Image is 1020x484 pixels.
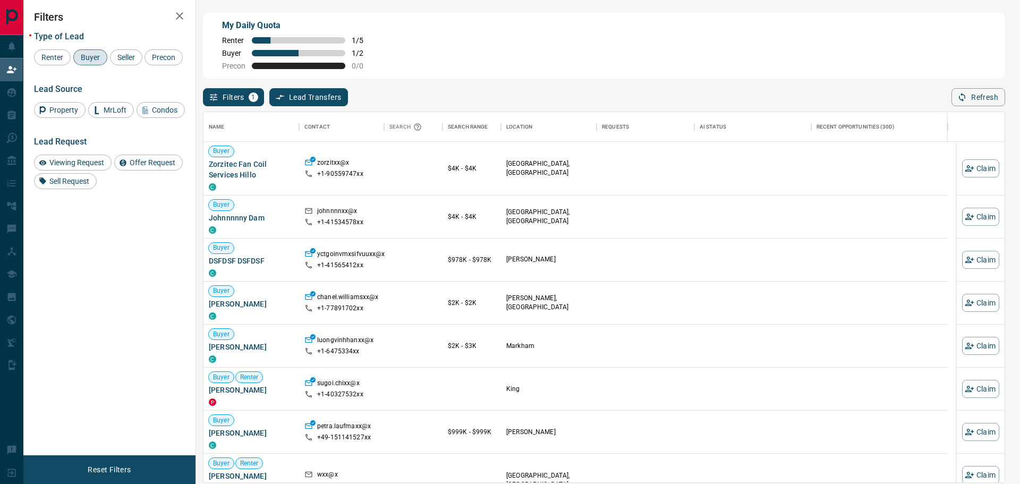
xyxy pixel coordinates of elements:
p: [GEOGRAPHIC_DATA], [GEOGRAPHIC_DATA] [506,159,591,177]
p: $978K - $978K [448,255,496,265]
div: Location [506,112,532,142]
span: MrLoft [100,106,130,114]
button: Claim [962,159,999,177]
div: condos.ca [209,183,216,191]
div: Search [389,112,424,142]
p: +1- 40327532xx [317,390,363,399]
span: Property [46,106,82,114]
button: Claim [962,251,999,269]
span: Lead Source [34,84,82,94]
div: Search Range [443,112,501,142]
p: King [506,385,591,394]
span: Johnnnnny Dam [209,213,294,223]
div: MrLoft [88,102,134,118]
button: Refresh [951,88,1005,106]
div: Requests [602,112,629,142]
div: Sell Request [34,173,97,189]
span: Zorzitec Fan Coil Services Hillo [209,159,294,180]
p: luongvinhhanxx@x [317,336,373,347]
div: Viewing Request [34,155,112,171]
span: Renter [236,373,263,382]
button: Claim [962,337,999,355]
p: wxx@x [317,470,338,481]
div: Name [203,112,299,142]
div: Condos [137,102,185,118]
span: Buyer [209,459,234,468]
div: Recent Opportunities (30d) [811,112,948,142]
span: Precon [148,53,179,62]
p: [PERSON_NAME] [506,428,591,437]
div: Seller [110,49,142,65]
span: Renter [236,459,263,468]
div: Renter [34,49,71,65]
span: 1 [250,94,257,101]
span: Buyer [209,416,234,425]
p: +1- 6475334xx [317,347,360,356]
p: $4K - $4K [448,164,496,173]
span: Renter [222,36,245,45]
div: Property [34,102,86,118]
div: Requests [597,112,694,142]
span: [PERSON_NAME] [209,428,294,438]
span: Seller [114,53,139,62]
p: yctgoinvmxsifvuuxx@x [317,250,385,261]
span: 1 / 2 [352,49,375,57]
div: Contact [299,112,384,142]
p: $2K - $3K [448,341,496,351]
div: condos.ca [209,312,216,320]
span: 0 / 0 [352,62,375,70]
p: petra.laufmaxx@x [317,422,371,433]
span: 1 / 5 [352,36,375,45]
div: condos.ca [209,355,216,363]
p: My Daily Quota [222,19,375,32]
button: Lead Transfers [269,88,348,106]
div: condos.ca [209,226,216,234]
button: Claim [962,208,999,226]
span: [PERSON_NAME] [209,385,294,395]
div: AI Status [694,112,811,142]
div: condos.ca [209,269,216,277]
p: [PERSON_NAME] [506,255,591,264]
span: DSFDSF DSFDSF [209,256,294,266]
button: Filters1 [203,88,264,106]
div: Search Range [448,112,488,142]
div: AI Status [700,112,726,142]
div: Contact [304,112,330,142]
span: Buyer [209,243,234,252]
p: johnnnnxx@x [317,207,357,218]
span: Precon [222,62,245,70]
p: $4K - $4K [448,212,496,222]
p: +1- 41534578xx [317,218,363,227]
div: Precon [144,49,183,65]
h2: Filters [34,11,185,23]
span: Renter [38,53,67,62]
div: property.ca [209,398,216,406]
span: Buyer [209,200,234,209]
button: Claim [962,466,999,484]
div: Name [209,112,225,142]
div: Buyer [73,49,107,65]
p: Markham [506,342,591,351]
p: $2K - $2K [448,298,496,308]
p: zorzitxx@x [317,158,349,169]
span: Buyer [209,373,234,382]
p: +1- 90559747xx [317,169,363,179]
p: sugoi.chixx@x [317,379,360,390]
span: Offer Request [126,158,179,167]
span: Viewing Request [46,158,108,167]
button: Claim [962,423,999,441]
span: Buyer [209,330,234,339]
div: Location [501,112,597,142]
button: Reset Filters [81,461,138,479]
span: Lead Request [34,137,87,147]
span: Buyer [209,147,234,156]
p: chanel.williamsxx@x [317,293,378,304]
div: Offer Request [114,155,183,171]
button: Claim [962,294,999,312]
div: condos.ca [209,441,216,449]
span: Condos [148,106,181,114]
button: Claim [962,380,999,398]
span: Buyer [222,49,245,57]
p: [GEOGRAPHIC_DATA], [GEOGRAPHIC_DATA] [506,208,591,226]
span: Sell Request [46,177,93,185]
